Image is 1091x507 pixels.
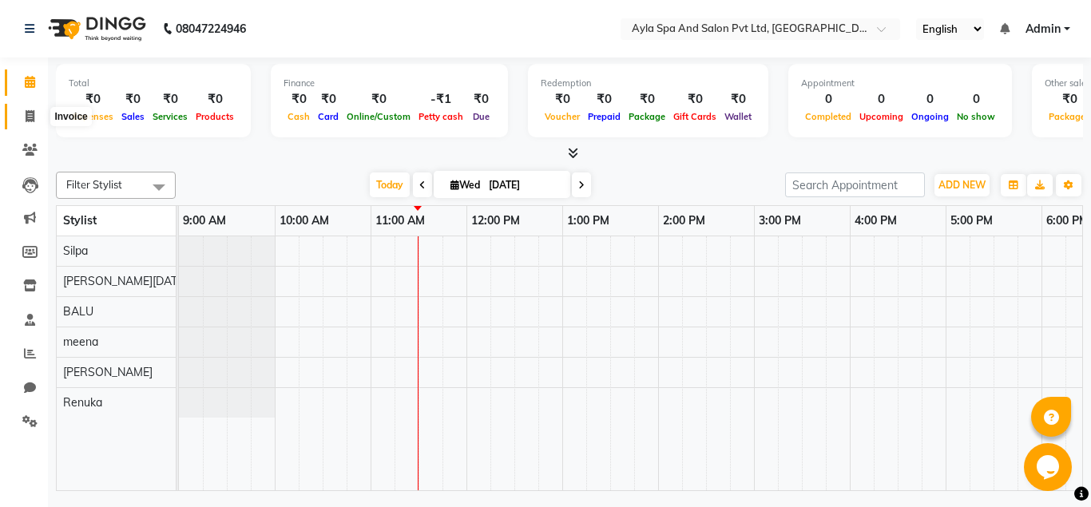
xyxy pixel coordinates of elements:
div: ₹0 [541,90,584,109]
div: ₹0 [69,90,117,109]
span: BALU [63,304,93,319]
div: ₹0 [343,90,415,109]
span: [PERSON_NAME] [63,365,153,379]
a: 9:00 AM [179,209,230,232]
span: Cash [284,111,314,122]
a: 5:00 PM [946,209,997,232]
span: Gift Cards [669,111,720,122]
span: Filter Stylist [66,178,122,191]
a: 3:00 PM [755,209,805,232]
div: 0 [801,90,855,109]
div: ₹0 [584,90,625,109]
div: ₹0 [149,90,192,109]
span: Wed [446,179,484,191]
span: [PERSON_NAME][DATE] [63,274,187,288]
a: 2:00 PM [659,209,709,232]
span: Voucher [541,111,584,122]
span: No show [953,111,999,122]
span: Stylist [63,213,97,228]
div: -₹1 [415,90,467,109]
div: Finance [284,77,495,90]
span: Silpa [63,244,88,258]
a: 10:00 AM [276,209,333,232]
span: Upcoming [855,111,907,122]
button: ADD NEW [934,174,990,196]
span: Renuka [63,395,102,410]
span: Prepaid [584,111,625,122]
span: Services [149,111,192,122]
span: Card [314,111,343,122]
div: ₹0 [117,90,149,109]
div: ₹0 [314,90,343,109]
iframe: chat widget [1024,443,1075,491]
span: Products [192,111,238,122]
div: ₹0 [720,90,756,109]
a: 4:00 PM [851,209,901,232]
div: Total [69,77,238,90]
div: ₹0 [669,90,720,109]
span: Wallet [720,111,756,122]
span: Package [625,111,669,122]
span: Petty cash [415,111,467,122]
div: ₹0 [192,90,238,109]
span: Completed [801,111,855,122]
img: logo [41,6,150,51]
span: Ongoing [907,111,953,122]
div: 0 [855,90,907,109]
a: 12:00 PM [467,209,524,232]
div: ₹0 [284,90,314,109]
div: Redemption [541,77,756,90]
span: ADD NEW [938,179,986,191]
span: Sales [117,111,149,122]
a: 1:00 PM [563,209,613,232]
div: ₹0 [625,90,669,109]
span: Due [469,111,494,122]
div: Invoice [50,107,91,126]
div: 0 [907,90,953,109]
div: 0 [953,90,999,109]
span: Today [370,172,410,197]
b: 08047224946 [176,6,246,51]
span: Online/Custom [343,111,415,122]
span: meena [63,335,98,349]
input: Search Appointment [785,172,925,197]
div: ₹0 [467,90,495,109]
a: 11:00 AM [371,209,429,232]
input: 2025-09-03 [484,173,564,197]
span: Admin [1026,21,1061,38]
div: Appointment [801,77,999,90]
